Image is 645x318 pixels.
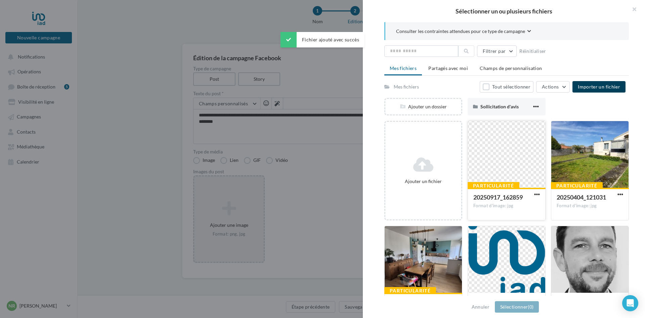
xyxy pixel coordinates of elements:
button: Réinitialiser [517,47,549,55]
div: Fichier ajouté avec succès [281,32,364,47]
span: Sollicitation d'avis [480,104,519,109]
div: Particularité [384,287,436,294]
button: Actions [536,81,570,93]
button: Annuler [469,303,492,311]
span: Importer un fichier [578,84,620,90]
div: Ajouter un dossier [385,103,461,110]
span: Partagés avec moi [428,65,468,71]
span: (0) [528,304,533,310]
button: Sélectionner(0) [495,301,539,313]
span: Actions [542,84,559,90]
button: Consulter les contraintes attendues pour ce type de campagne [396,28,531,36]
button: Tout sélectionner [480,81,533,93]
span: 20250917_162859 [473,193,523,201]
div: Ajouter un fichier [388,178,459,185]
div: Particularité [468,182,519,189]
div: Open Intercom Messenger [622,295,638,311]
button: Importer un fichier [572,81,626,93]
h2: Sélectionner un ou plusieurs fichiers [374,8,634,14]
button: Filtrer par [477,45,517,57]
div: Format d'image: jpg [557,203,623,209]
span: Consulter les contraintes attendues pour ce type de campagne [396,28,525,35]
span: Mes fichiers [390,65,417,71]
span: Champs de personnalisation [480,65,542,71]
div: Mes fichiers [394,83,419,90]
div: Format d'image: jpg [473,203,540,209]
div: Particularité [551,182,603,189]
span: 20250404_121031 [557,193,606,201]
